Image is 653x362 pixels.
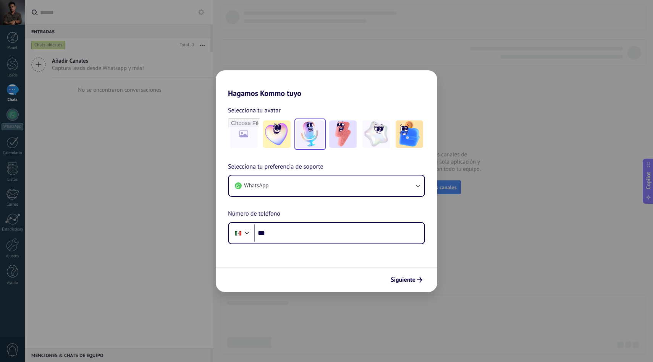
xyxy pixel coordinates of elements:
h2: Hagamos Kommo tuyo [216,70,437,98]
button: WhatsApp [229,175,424,196]
span: Número de teléfono [228,209,280,219]
img: -2.jpeg [296,120,324,148]
img: -3.jpeg [329,120,357,148]
img: -4.jpeg [362,120,390,148]
span: Selecciona tu preferencia de soporte [228,162,323,172]
span: WhatsApp [244,182,268,190]
img: -1.jpeg [263,120,291,148]
span: Siguiente [391,277,415,282]
span: Selecciona tu avatar [228,106,281,115]
img: -5.jpeg [396,120,423,148]
button: Siguiente [387,273,426,286]
div: Mexico: + 52 [231,225,246,241]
